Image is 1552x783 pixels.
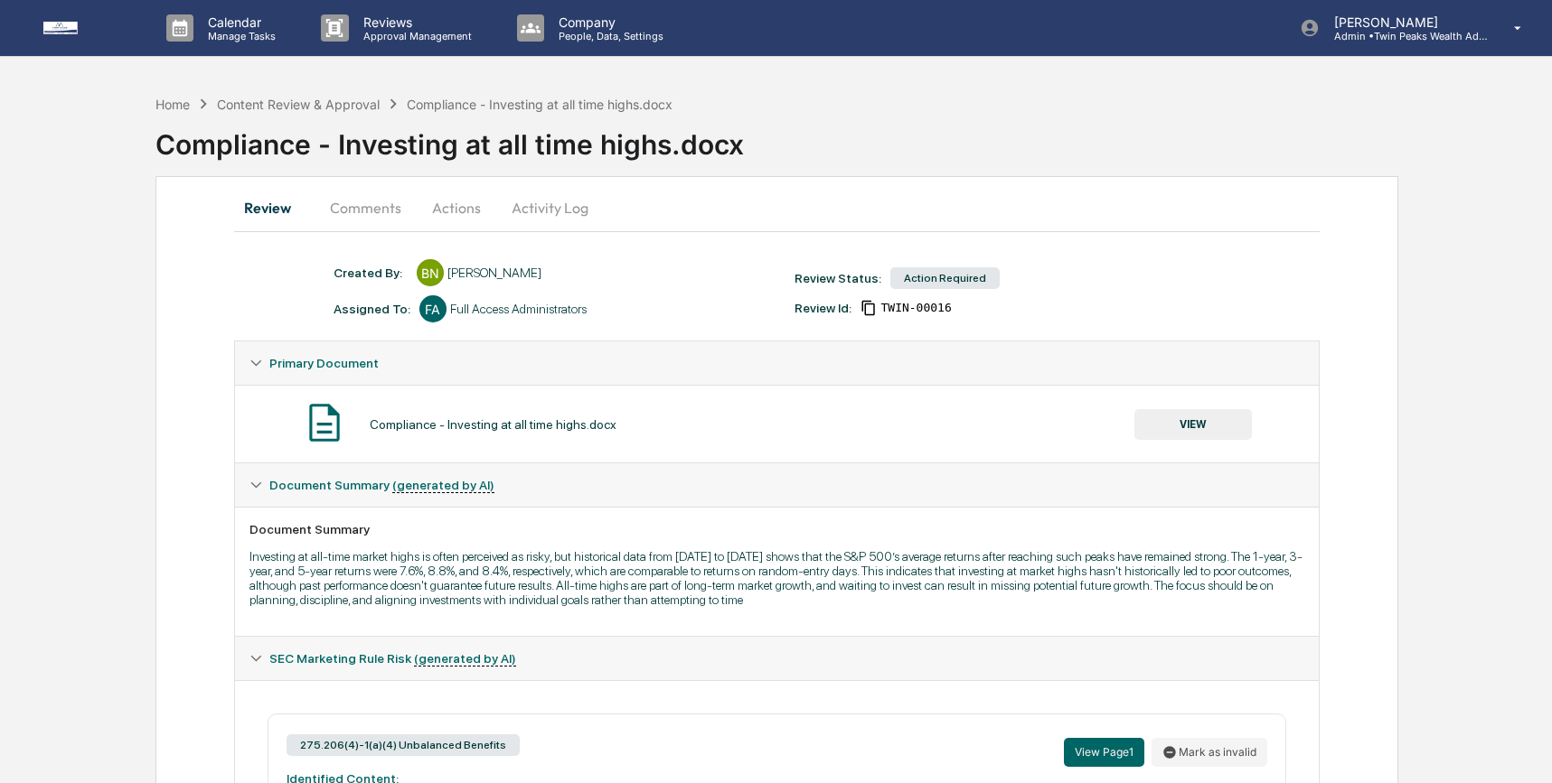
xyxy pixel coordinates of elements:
div: secondary tabs example [234,186,1321,229]
span: Pylon [180,63,219,77]
a: Powered byPylon [127,62,219,77]
button: View Page1 [1064,738,1144,767]
div: Compliance - Investing at all time highs.docx [407,97,673,112]
button: VIEW [1134,409,1252,440]
div: Document Summary (generated by AI) [235,507,1320,636]
div: Assigned To: [334,302,410,316]
span: Primary Document [269,356,379,370]
button: Comments [315,186,416,229]
div: Compliance - Investing at all time highs.docx [370,417,616,432]
p: People, Data, Settings [544,30,673,42]
u: (generated by AI) [392,478,494,493]
div: Created By: ‎ ‎ [334,266,408,280]
u: (generated by AI) [414,651,516,666]
div: Primary Document [235,341,1320,385]
div: Action Required [890,267,1000,289]
div: FA [419,295,447,322]
div: Review Id: [795,301,851,315]
p: Approval Management [349,30,481,42]
div: Home [155,97,190,112]
button: Review [234,186,315,229]
p: Manage Tasks [193,30,285,42]
div: 275.206(4)-1(a)(4) Unbalanced Benefits [287,734,520,756]
p: Calendar [193,14,285,30]
div: Document Summary (generated by AI) [235,463,1320,507]
button: Actions [416,186,497,229]
p: Company [544,14,673,30]
img: logo [43,22,130,34]
p: [PERSON_NAME] [1320,14,1488,30]
div: Full Access Administrators [450,302,587,316]
span: Document Summary [269,478,494,492]
div: Primary Document [235,385,1320,462]
img: Document Icon [302,400,347,445]
span: d4a7e95f-c89f-4deb-96a8-dacfe48f789d [880,301,951,315]
p: Admin • Twin Peaks Wealth Advisors [1320,30,1488,42]
button: Mark as invalid [1152,738,1267,767]
div: Content Review & Approval [217,97,380,112]
p: Reviews [349,14,481,30]
button: Activity Log [497,186,603,229]
span: SEC Marketing Rule Risk [269,651,516,666]
div: SEC Marketing Rule Risk (generated by AI) [235,637,1320,680]
div: Review Status: [795,271,881,285]
div: BN [417,259,444,286]
div: Document Summary [249,522,1305,536]
div: [PERSON_NAME] [447,266,541,280]
div: Compliance - Investing at all time highs.docx [155,114,1552,161]
p: Investing at all-time market highs is often perceived as risky, but historical data from [DATE] t... [249,549,1305,607]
